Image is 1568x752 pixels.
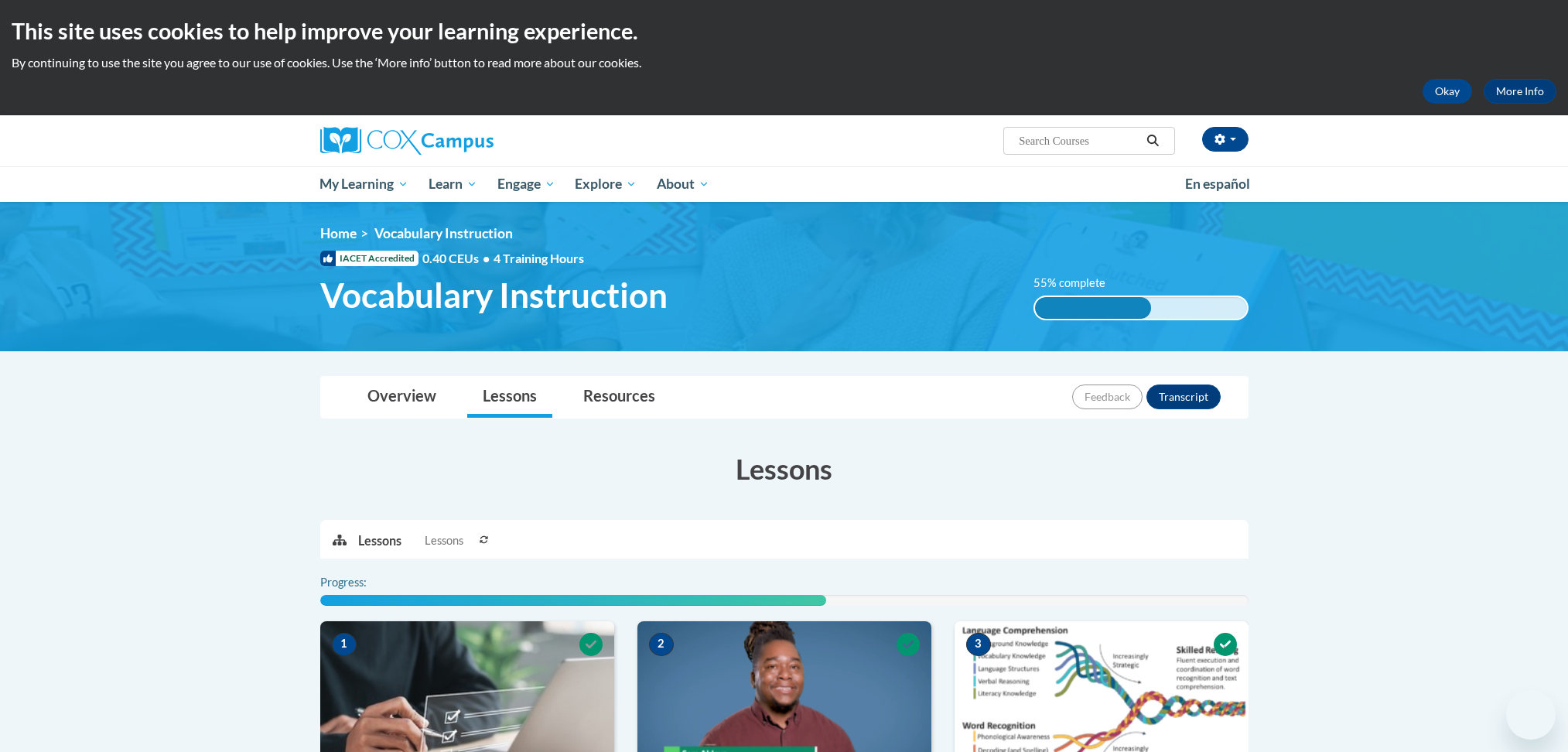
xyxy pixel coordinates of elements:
[1423,79,1472,104] button: Okay
[1035,297,1151,319] div: 55% complete
[310,166,419,202] a: My Learning
[1017,132,1141,150] input: Search Courses
[320,251,418,266] span: IACET Accredited
[575,175,637,193] span: Explore
[12,15,1556,46] h2: This site uses cookies to help improve your learning experience.
[320,275,668,316] span: Vocabulary Instruction
[966,633,991,656] span: 3
[320,449,1249,488] h3: Lessons
[497,175,555,193] span: Engage
[1033,275,1122,292] label: 55% complete
[320,574,409,591] label: Progress:
[1175,168,1260,200] a: En español
[358,532,401,549] p: Lessons
[297,166,1272,202] div: Main menu
[332,633,357,656] span: 1
[418,166,487,202] a: Learn
[1146,385,1221,409] button: Transcript
[352,377,452,418] a: Overview
[425,532,463,549] span: Lessons
[487,166,565,202] a: Engage
[320,127,494,155] img: Cox Campus
[1484,79,1556,104] a: More Info
[1202,127,1249,152] button: Account Settings
[1141,132,1164,150] button: Search
[483,251,490,265] span: •
[422,250,494,267] span: 0.40 CEUs
[12,54,1556,71] p: By continuing to use the site you agree to our use of cookies. Use the ‘More info’ button to read...
[1506,690,1556,740] iframe: Button to launch messaging window
[647,166,719,202] a: About
[467,377,552,418] a: Lessons
[320,225,357,241] a: Home
[1185,176,1250,192] span: En español
[565,166,647,202] a: Explore
[649,633,674,656] span: 2
[494,251,584,265] span: 4 Training Hours
[568,377,671,418] a: Resources
[374,225,513,241] span: Vocabulary Instruction
[319,175,408,193] span: My Learning
[429,175,477,193] span: Learn
[320,127,614,155] a: Cox Campus
[657,175,709,193] span: About
[1072,385,1143,409] button: Feedback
